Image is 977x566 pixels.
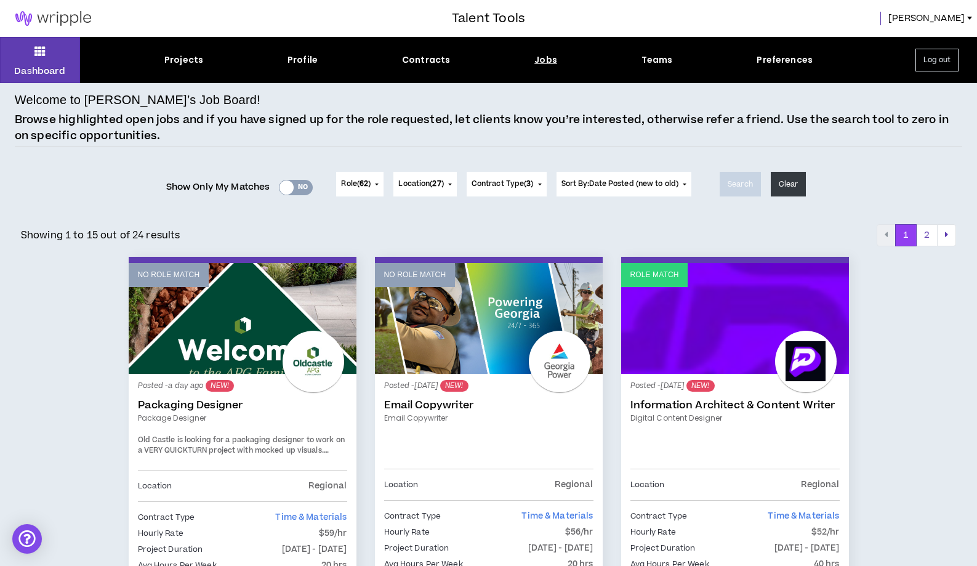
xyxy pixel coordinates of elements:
a: Information Architect & Content Writer [630,399,840,411]
a: No Role Match [129,263,356,374]
a: Digital Content Designer [630,413,840,424]
span: 3 [526,179,531,189]
p: Location [630,478,665,491]
div: Projects [164,54,203,67]
p: No Role Match [138,269,200,281]
p: Regional [555,478,593,491]
a: No Role Match [375,263,603,374]
p: Posted - [DATE] [630,380,840,392]
p: Project Duration [384,541,449,555]
a: Packaging Designer [138,399,347,411]
p: Location [384,478,419,491]
button: Role(62) [336,172,384,196]
p: Hourly Rate [138,527,183,540]
p: Contract Type [630,509,688,523]
p: $59/hr [319,527,347,540]
span: Old Castle is looking for a packaging designer to work on a VERY QUICKTURN project with mocked up... [138,435,345,456]
p: Regional [801,478,839,491]
span: Location ( ) [398,179,443,190]
button: 2 [916,224,938,246]
p: Contract Type [138,511,195,524]
p: Browse highlighted open jobs and if you have signed up for the role requested, let clients know y... [15,112,962,144]
span: Sort By: Date Posted (new to old) [561,179,679,189]
div: Teams [641,54,673,67]
p: [DATE] - [DATE] [282,543,347,556]
button: Contract Type(3) [467,172,547,196]
span: Time & Materials [768,510,839,522]
h3: Talent Tools [452,9,525,28]
p: Hourly Rate [384,525,430,539]
p: Hourly Rate [630,525,676,539]
span: 62 [360,179,368,189]
div: Contracts [402,54,450,67]
span: Show Only My Matches [166,178,270,196]
span: Contract Type ( ) [472,179,534,190]
p: Project Duration [138,543,203,556]
h4: Welcome to [PERSON_NAME]’s Job Board! [15,91,260,109]
p: No Role Match [384,269,446,281]
p: $56/hr [565,525,593,539]
button: Location(27) [393,172,456,196]
button: 1 [895,224,917,246]
button: Search [720,172,761,196]
sup: NEW! [440,380,468,392]
nav: pagination [877,224,956,246]
div: Preferences [757,54,813,67]
button: Log out [915,49,959,71]
div: Open Intercom Messenger [12,524,42,554]
a: Role Match [621,263,849,374]
p: Showing 1 to 15 out of 24 results [21,228,180,243]
sup: NEW! [206,380,233,392]
sup: NEW! [686,380,714,392]
p: Posted - [DATE] [384,380,593,392]
p: Location [138,479,172,493]
p: Role Match [630,269,679,281]
span: Role ( ) [341,179,371,190]
button: Sort By:Date Posted (new to old) [557,172,692,196]
a: Email Copywriter [384,399,593,411]
span: 27 [432,179,441,189]
a: Email Copywriter [384,413,593,424]
span: Time & Materials [521,510,593,522]
p: [DATE] - [DATE] [774,541,840,555]
a: Package Designer [138,413,347,424]
p: [DATE] - [DATE] [528,541,593,555]
div: Profile [287,54,318,67]
p: $52/hr [811,525,840,539]
p: Dashboard [14,65,65,78]
p: Contract Type [384,509,441,523]
p: Posted - a day ago [138,380,347,392]
p: Regional [308,479,347,493]
button: Clear [771,172,806,196]
span: [PERSON_NAME] [888,12,965,25]
p: Project Duration [630,541,696,555]
span: Time & Materials [275,511,347,524]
